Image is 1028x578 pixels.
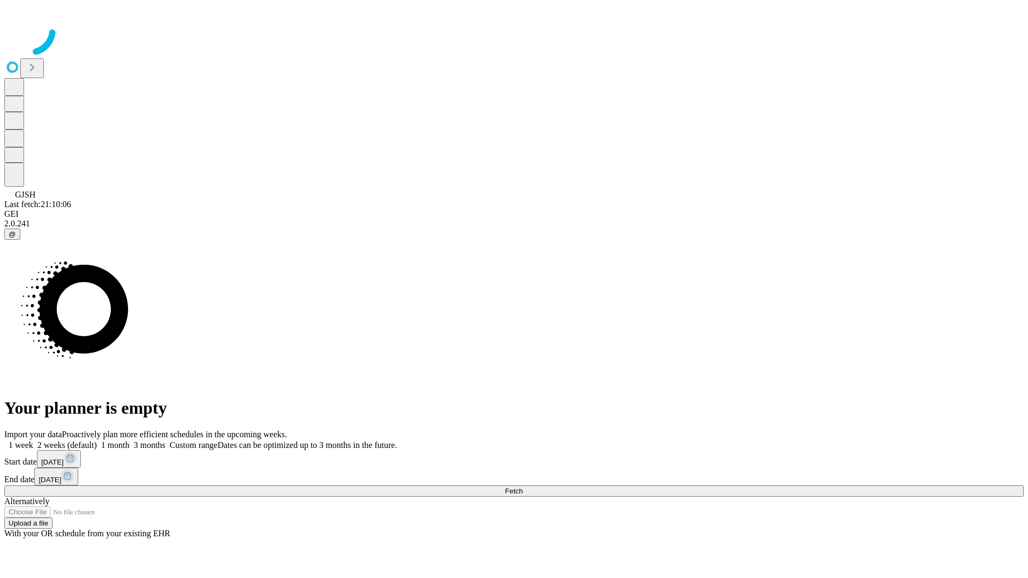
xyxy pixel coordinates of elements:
[4,229,20,240] button: @
[4,518,52,529] button: Upload a file
[4,529,170,538] span: With your OR schedule from your existing EHR
[9,230,16,238] span: @
[4,450,1024,468] div: Start date
[37,440,97,450] span: 2 weeks (default)
[4,485,1024,497] button: Fetch
[39,476,61,484] span: [DATE]
[37,450,81,468] button: [DATE]
[4,219,1024,229] div: 2.0.241
[4,200,71,209] span: Last fetch: 21:10:06
[134,440,165,450] span: 3 months
[15,190,35,199] span: GJSH
[34,468,78,485] button: [DATE]
[4,209,1024,219] div: GEI
[101,440,130,450] span: 1 month
[62,430,287,439] span: Proactively plan more efficient schedules in the upcoming weeks.
[170,440,217,450] span: Custom range
[4,430,62,439] span: Import your data
[9,440,33,450] span: 1 week
[4,398,1024,418] h1: Your planner is empty
[217,440,397,450] span: Dates can be optimized up to 3 months in the future.
[4,497,49,506] span: Alternatively
[41,458,64,466] span: [DATE]
[505,487,523,495] span: Fetch
[4,468,1024,485] div: End date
